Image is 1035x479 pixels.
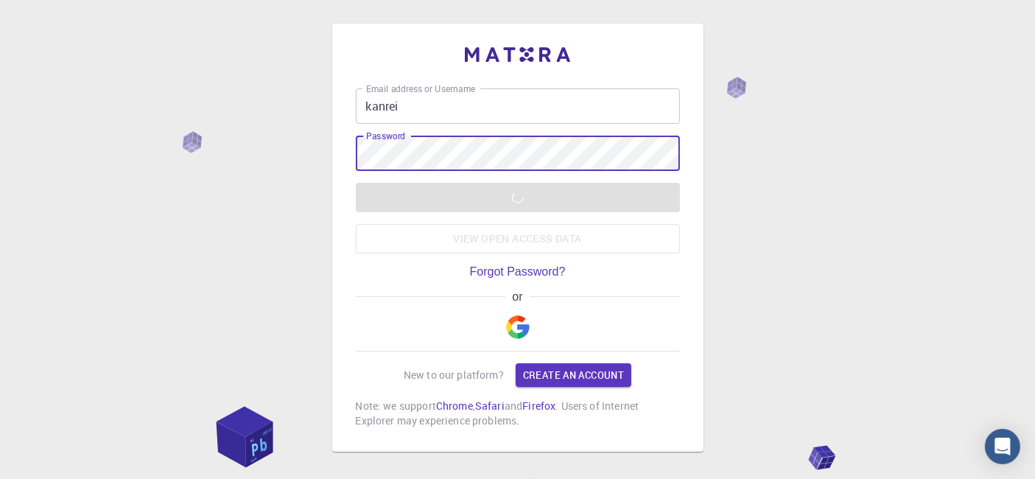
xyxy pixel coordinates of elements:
p: New to our platform? [404,368,504,382]
span: or [505,290,530,304]
a: Create an account [516,363,631,387]
div: Open Intercom Messenger [985,429,1020,464]
a: Chrome [436,399,473,413]
a: Forgot Password? [470,265,566,279]
a: Safari [475,399,505,413]
a: Firefox [522,399,555,413]
p: Note: we support , and . Users of Internet Explorer may experience problems. [356,399,680,428]
img: Google [506,315,530,339]
label: Password [366,130,405,142]
label: Email address or Username [366,83,475,95]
